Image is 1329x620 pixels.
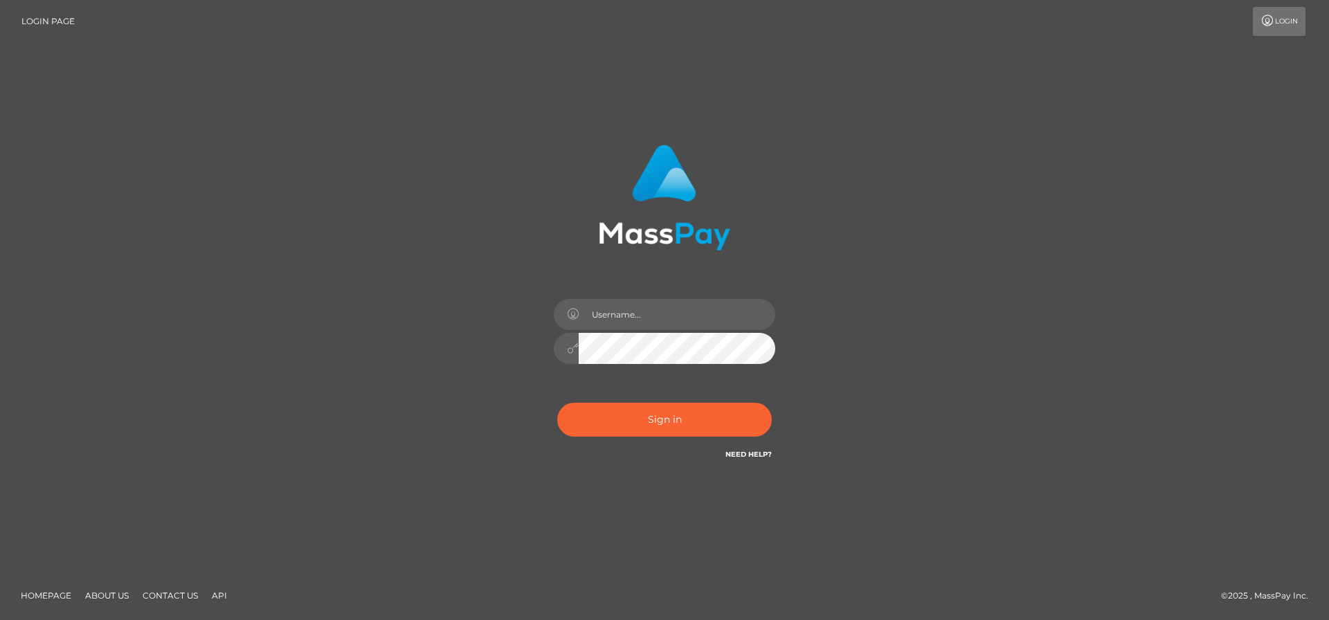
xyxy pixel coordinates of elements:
a: Login Page [21,7,75,36]
a: Need Help? [725,450,772,459]
a: Login [1253,7,1305,36]
a: API [206,585,233,606]
a: Contact Us [137,585,204,606]
a: Homepage [15,585,77,606]
div: © 2025 , MassPay Inc. [1221,588,1319,603]
img: MassPay Login [599,145,730,250]
a: About Us [80,585,134,606]
input: Username... [579,299,775,330]
button: Sign in [557,403,772,437]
